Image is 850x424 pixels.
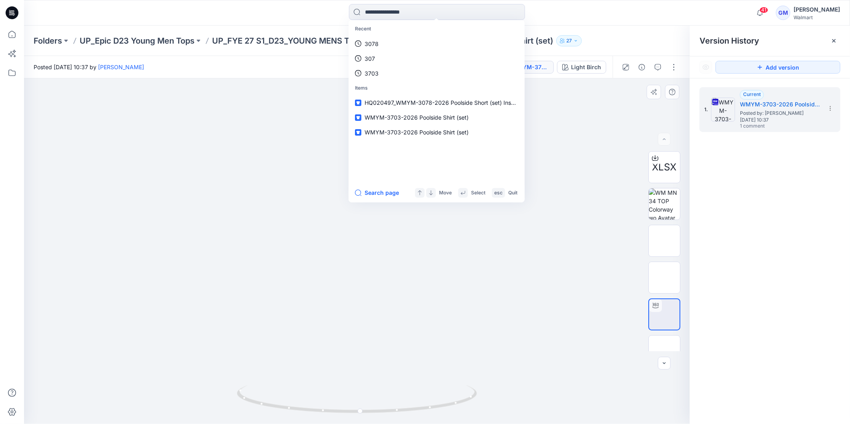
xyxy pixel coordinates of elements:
[350,95,523,110] a: HQ020497_WMYM-3078-2026 Poolside Short (set) Inseam 6"
[776,6,790,20] div: GM
[700,61,712,74] button: Show Hidden Versions
[556,35,582,46] button: 27
[212,35,386,46] a: UP_FYE 27 S1_D23_YOUNG MENS TOPS EPIC
[350,36,523,51] a: 3078
[350,81,523,96] p: Items
[365,40,379,48] p: 3078
[571,63,601,72] div: Light Birch
[80,35,194,46] a: UP_Epic D23 Young Men Tops
[704,106,708,113] span: 1.
[711,98,735,122] img: WMYM-3703-2026 Poolside Shirt (set)_Full Colorway
[494,189,503,197] p: esc
[743,91,761,97] span: Current
[355,188,399,198] button: Search page
[98,64,144,70] a: [PERSON_NAME]
[740,123,796,130] span: 1 comment
[471,189,485,197] p: Select
[740,117,820,123] span: [DATE] 10:37
[635,61,648,74] button: Details
[557,61,606,74] button: Light Birch
[350,66,523,81] a: 3703
[740,109,820,117] span: Posted by: Gayan Mahawithanalage
[365,129,469,136] span: WMYM-3703-2026 Poolside Shirt (set)
[34,35,62,46] a: Folders
[794,14,840,20] div: Walmart
[760,7,768,13] span: 41
[350,51,523,66] a: 307
[350,125,523,140] a: WMYM-3703-2026 Poolside Shirt (set)
[512,63,549,72] div: WMYM-3703-2026 Poolside Shirt (set)_Full Colorway
[716,61,840,74] button: Add version
[566,36,572,45] p: 27
[365,69,379,78] p: 3703
[649,188,680,220] img: WM MN 34 TOP Colorway wo Avatar
[350,22,523,36] p: Recent
[350,110,523,125] a: WMYM-3703-2026 Poolside Shirt (set)
[508,189,517,197] p: Quit
[700,36,759,46] span: Version History
[498,61,554,74] button: WMYM-3703-2026 Poolside Shirt (set)_Full Colorway
[831,38,837,44] button: Close
[365,54,375,63] p: 307
[794,5,840,14] div: [PERSON_NAME]
[34,63,144,71] span: Posted [DATE] 10:37 by
[365,114,469,121] span: WMYM-3703-2026 Poolside Shirt (set)
[439,189,452,197] p: Move
[365,99,530,106] span: HQ020497_WMYM-3078-2026 Poolside Short (set) Inseam 6"
[652,160,677,174] span: XLSX
[740,100,820,109] h5: WMYM-3703-2026 Poolside Shirt (set)_Full Colorway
